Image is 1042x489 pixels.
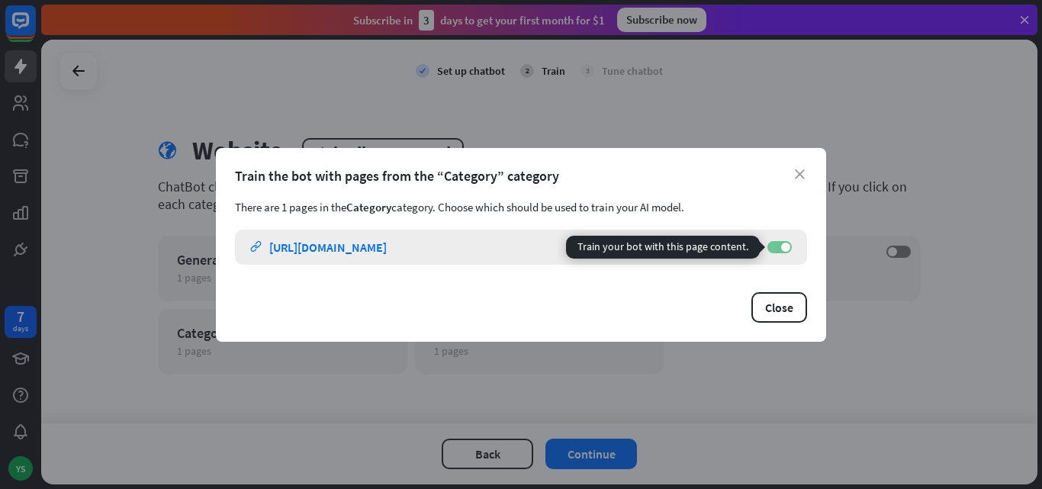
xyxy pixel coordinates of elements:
div: There are 1 pages in the category. Choose which should be used to train your AI model. [235,200,807,214]
span: Category [346,200,391,214]
button: Open LiveChat chat widget [12,6,58,52]
div: [URL][DOMAIN_NAME] [269,240,387,255]
a: link [URL][DOMAIN_NAME] [250,230,752,265]
i: close [795,169,805,179]
div: Train the bot with pages from the “Category” category [235,167,807,185]
i: link [250,241,262,253]
button: Close [751,292,807,323]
